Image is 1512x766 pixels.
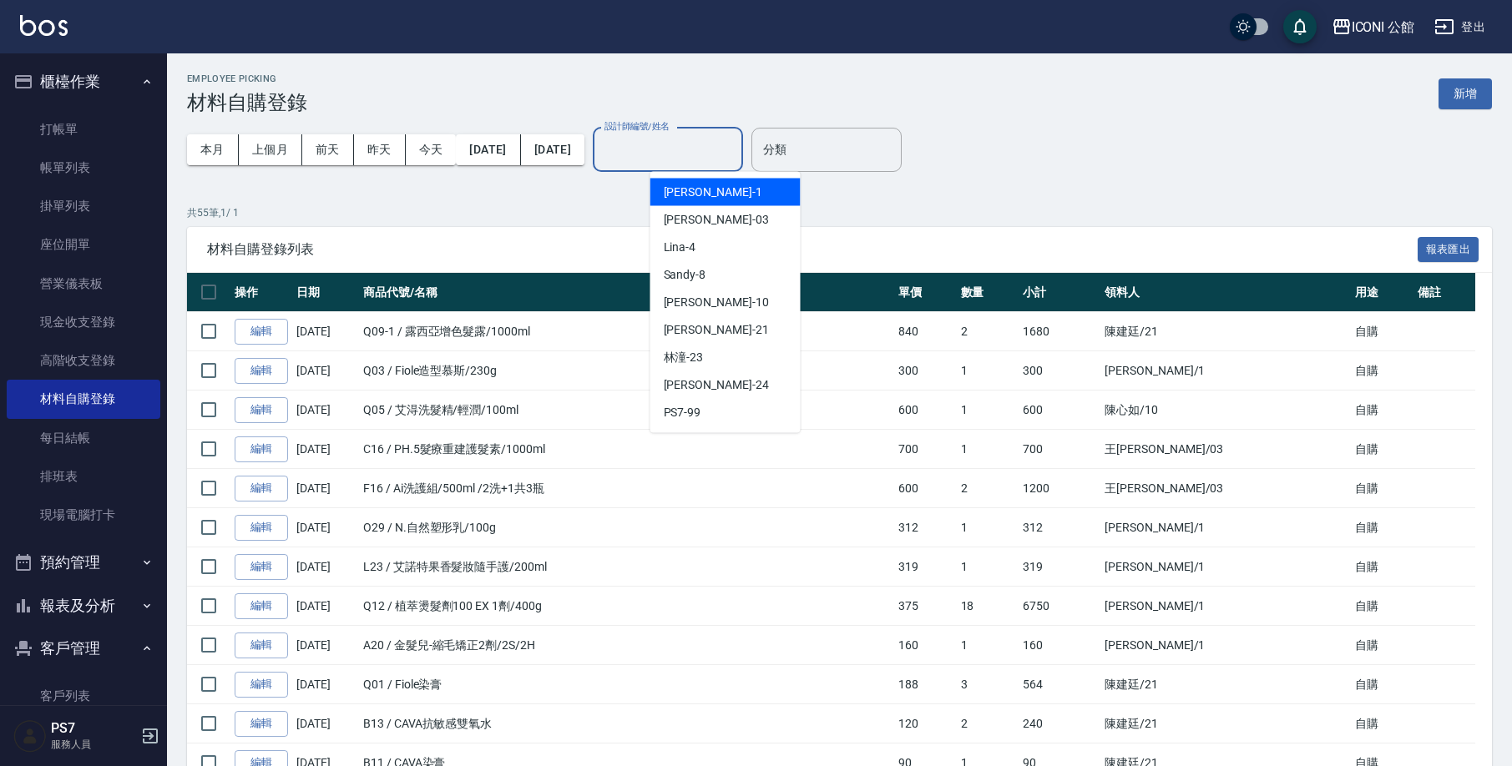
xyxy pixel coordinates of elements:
td: 1 [957,391,1019,430]
a: 報表匯出 [1418,240,1479,256]
td: B13 / CAVA抗敏感雙氧水 [359,704,894,743]
a: 現場電腦打卡 [7,496,160,534]
div: ICONI 公館 [1352,17,1415,38]
span: PS7 -99 [664,404,701,421]
th: 數量 [957,273,1019,312]
td: 陳建廷 /21 [1100,704,1351,743]
a: 材料自購登錄 [7,380,160,418]
td: C16 / PH.5髮療重建護髮素/1000ml [359,430,894,469]
td: [DATE] [292,547,359,587]
td: Q01 / Fiole染膏 [359,665,894,704]
td: 188 [894,665,957,704]
td: 600 [1019,391,1100,430]
a: 編輯 [235,593,288,619]
td: 自購 [1351,391,1413,430]
td: Q12 / 植萃燙髮劑100 EX 1劑/400g [359,587,894,626]
td: 自購 [1351,508,1413,547]
a: 掛單列表 [7,187,160,225]
td: 自購 [1351,587,1413,626]
td: 陳心如 /10 [1100,391,1351,430]
a: 打帳單 [7,110,160,149]
td: 1200 [1019,469,1100,508]
a: 新增 [1439,85,1492,101]
a: 座位開單 [7,225,160,264]
button: 上個月 [239,134,302,165]
a: 營業儀表板 [7,265,160,303]
td: 300 [894,351,957,391]
th: 小計 [1019,273,1100,312]
td: 2 [957,469,1019,508]
td: 1 [957,547,1019,587]
a: 客戶列表 [7,677,160,715]
td: O29 / N.自然塑形乳/100g [359,508,894,547]
td: [DATE] [292,704,359,743]
th: 備註 [1413,273,1476,312]
th: 商品代號/名稱 [359,273,894,312]
span: [PERSON_NAME] -03 [664,211,769,229]
h3: 材料自購登錄 [187,91,307,114]
button: 預約管理 [7,541,160,584]
button: ICONI 公館 [1325,10,1422,44]
td: [DATE] [292,351,359,391]
td: L23 / 艾諾特果香髮妝隨手護/200ml [359,547,894,587]
button: 報表及分析 [7,584,160,627]
td: Q05 / 艾淂洗髮精/輕潤/100ml [359,391,894,430]
button: [DATE] [521,134,584,165]
td: A20 / 金髮兒-縮毛矯正2劑/2S/2H [359,626,894,665]
td: 2 [957,704,1019,743]
td: 160 [1019,626,1100,665]
td: 600 [894,469,957,508]
label: 設計師編號/姓名 [604,120,670,133]
td: 自購 [1351,704,1413,743]
a: 編輯 [235,515,288,541]
button: 本月 [187,134,239,165]
td: 1 [957,626,1019,665]
a: 編輯 [235,358,288,384]
td: [DATE] [292,391,359,430]
td: 312 [1019,508,1100,547]
td: [DATE] [292,469,359,508]
td: 312 [894,508,957,547]
td: 120 [894,704,957,743]
td: 自購 [1351,626,1413,665]
button: 新增 [1439,78,1492,109]
span: 林潼 -23 [664,349,704,366]
td: 1 [957,351,1019,391]
td: 1680 [1019,312,1100,351]
td: 600 [894,391,957,430]
td: 319 [1019,547,1100,587]
td: 319 [894,547,957,587]
td: 王[PERSON_NAME] /03 [1100,469,1351,508]
td: Q09-1 / 露西亞增色髮露/1000ml [359,312,894,351]
a: 高階收支登錄 [7,341,160,380]
button: 客戶管理 [7,627,160,670]
th: 日期 [292,273,359,312]
td: 1 [957,508,1019,547]
h5: PS7 [51,720,136,737]
button: [DATE] [456,134,520,165]
th: 用途 [1351,273,1413,312]
a: 編輯 [235,632,288,658]
td: Q03 / Fiole造型慕斯/230g [359,351,894,391]
td: [DATE] [292,430,359,469]
button: 今天 [406,134,457,165]
a: 編輯 [235,711,288,737]
span: [PERSON_NAME] -21 [664,321,769,339]
p: 共 55 筆, 1 / 1 [187,205,1492,220]
td: [DATE] [292,508,359,547]
button: 櫃檯作業 [7,60,160,103]
td: 375 [894,587,957,626]
td: [PERSON_NAME] /1 [1100,587,1351,626]
span: Lina -4 [664,239,696,256]
button: 昨天 [354,134,406,165]
td: 700 [1019,430,1100,469]
button: 前天 [302,134,354,165]
td: 陳建廷 /21 [1100,312,1351,351]
td: [DATE] [292,626,359,665]
button: save [1283,10,1317,43]
h2: Employee Picking [187,73,307,84]
td: [PERSON_NAME] /1 [1100,508,1351,547]
p: 服務人員 [51,737,136,752]
td: 2 [957,312,1019,351]
a: 編輯 [235,554,288,580]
